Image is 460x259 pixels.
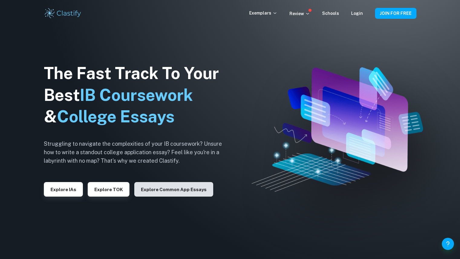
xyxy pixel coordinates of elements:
h6: Struggling to navigate the complexities of your IB coursework? Unsure how to write a standout col... [44,140,231,165]
h1: The Fast Track To Your Best & [44,62,231,128]
p: Exemplars [249,10,277,16]
a: Explore TOK [88,186,129,192]
button: Explore TOK [88,182,129,197]
button: Help and Feedback [442,238,454,250]
span: College Essays [57,107,175,126]
a: Login [351,11,363,16]
span: IB Coursework [80,85,193,105]
a: Schools [322,11,339,16]
a: Explore Common App essays [134,186,213,192]
button: Explore Common App essays [134,182,213,197]
img: Clastify hero [252,67,423,191]
a: Explore IAs [44,186,83,192]
button: JOIN FOR FREE [375,8,416,19]
p: Review [289,10,310,17]
img: Clastify logo [44,7,82,19]
button: Explore IAs [44,182,83,197]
